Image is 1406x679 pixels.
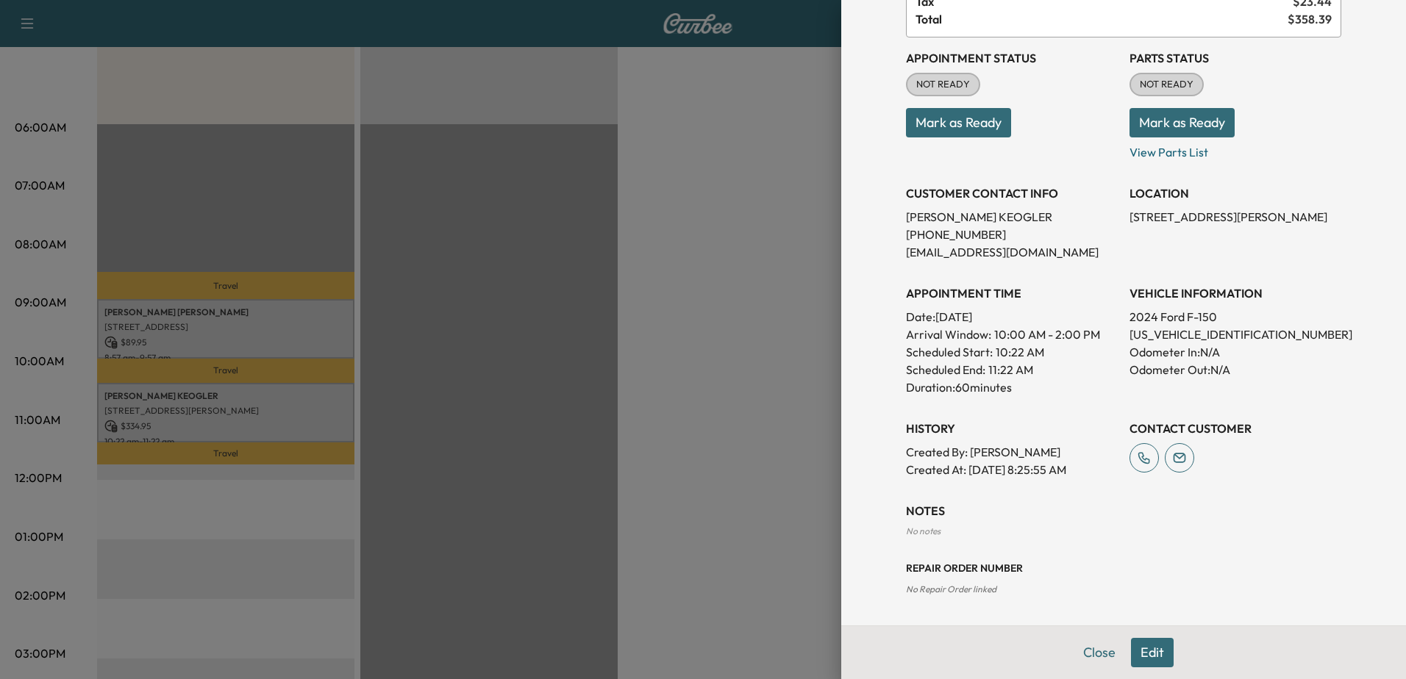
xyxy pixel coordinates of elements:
[906,443,1118,461] p: Created By : [PERSON_NAME]
[1130,184,1341,202] h3: LOCATION
[1130,343,1341,361] p: Odometer In: N/A
[1130,108,1235,137] button: Mark as Ready
[906,525,1341,537] div: No notes
[1130,208,1341,226] p: [STREET_ADDRESS][PERSON_NAME]
[1130,326,1341,343] p: [US_VEHICLE_IDENTIFICATION_NUMBER]
[906,226,1118,243] p: [PHONE_NUMBER]
[906,208,1118,226] p: [PERSON_NAME] KEOGLER
[1131,77,1202,92] span: NOT READY
[906,243,1118,261] p: [EMAIL_ADDRESS][DOMAIN_NAME]
[1130,361,1341,378] p: Odometer Out: N/A
[1288,10,1332,28] span: $ 358.39
[1130,49,1341,67] h3: Parts Status
[1130,420,1341,437] h3: CONTACT CUSTOMER
[906,461,1118,478] p: Created At : [DATE] 8:25:55 AM
[994,326,1100,343] span: 10:00 AM - 2:00 PM
[988,361,1033,378] p: 11:22 AM
[906,361,985,378] p: Scheduled End:
[906,326,1118,343] p: Arrival Window:
[1130,308,1341,326] p: 2024 Ford F-150
[906,108,1011,137] button: Mark as Ready
[1074,638,1125,667] button: Close
[906,284,1118,302] h3: APPOINTMENT TIME
[906,378,1118,396] p: Duration: 60 minutes
[1130,284,1341,302] h3: VEHICLE INFORMATION
[906,184,1118,202] h3: CUSTOMER CONTACT INFO
[906,583,996,594] span: No Repair Order linked
[916,10,1288,28] span: Total
[906,308,1118,326] p: Date: [DATE]
[1130,137,1341,161] p: View Parts List
[907,77,979,92] span: NOT READY
[906,561,1341,575] h3: Repair Order number
[1131,638,1174,667] button: Edit
[906,49,1118,67] h3: Appointment Status
[906,420,1118,437] h3: History
[996,343,1044,361] p: 10:22 AM
[906,343,993,361] p: Scheduled Start:
[906,502,1341,520] h3: NOTES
